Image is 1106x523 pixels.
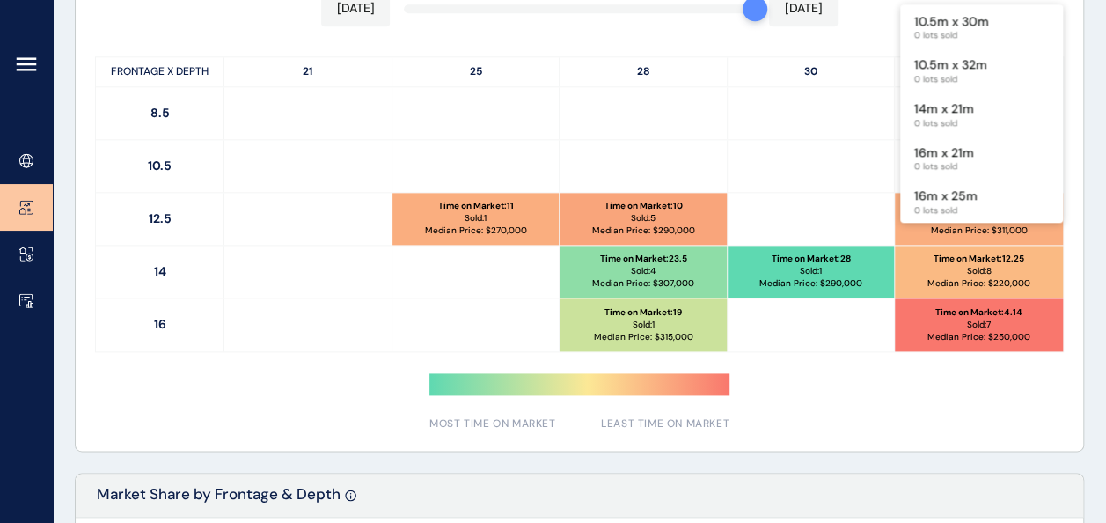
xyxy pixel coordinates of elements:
p: Time on Market : 19 [604,306,682,319]
p: Time on Market : 28 [772,253,851,265]
span: MOST TIME ON MARKET [429,416,555,431]
p: 16 [96,298,224,351]
p: Sold: 7 [967,319,991,331]
p: Median Price: $ 311,000 [931,225,1028,237]
p: 16m x 25m [914,188,978,205]
p: Time on Market : 23.5 [599,253,686,265]
span: 0 lots sold [914,74,987,85]
p: Time on Market : 11 [437,200,513,212]
p: Median Price: $ 290,000 [591,225,694,237]
p: 16m x 21m [914,144,974,162]
p: Time on Market : 10 [604,200,682,212]
p: 10.5 [96,140,224,192]
p: Median Price: $ 250,000 [927,331,1030,343]
p: 12.5 [96,193,224,245]
span: 0 lots sold [914,161,974,172]
p: Sold: 8 [967,265,992,277]
span: 0 lots sold [914,118,974,129]
span: 0 lots sold [914,30,989,41]
p: 25 [392,57,560,86]
p: Median Price: $ 220,000 [927,277,1030,290]
p: Median Price: $ 315,000 [593,331,692,343]
p: 28 [560,57,728,86]
p: 21 [224,57,392,86]
p: 10.5m x 32m [914,56,987,74]
span: LEAST TIME ON MARKET [601,416,729,431]
p: Sold: 1 [800,265,822,277]
span: 0 lots sold [914,205,978,216]
p: 32 [895,57,1063,86]
p: Median Price: $ 307,000 [592,277,694,290]
p: FRONTAGE X DEPTH [96,57,224,86]
p: Market Share by Frontage & Depth [97,484,341,517]
p: Sold: 1 [465,212,487,225]
p: Sold: 5 [631,212,656,225]
p: Time on Market : 4.14 [935,306,1022,319]
p: Sold: 4 [631,265,656,277]
p: 8.5 [96,87,224,139]
p: 14 [96,246,224,298]
p: Median Price: $ 270,000 [424,225,526,237]
p: Time on Market : 12.25 [934,253,1024,265]
p: Sold: 1 [632,319,654,331]
p: 10.5m x 30m [914,13,989,31]
p: 14m x 21m [914,100,974,118]
p: Median Price: $ 290,000 [759,277,862,290]
p: 30 [728,57,896,86]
